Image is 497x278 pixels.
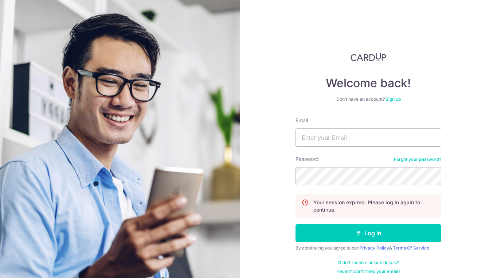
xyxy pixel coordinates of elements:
a: Didn't receive unlock details? [338,260,399,266]
a: Privacy Policy [359,245,389,251]
input: Enter your Email [296,128,441,147]
label: Password [296,155,319,163]
label: Email [296,117,308,124]
a: Haven't confirmed your email? [336,269,400,274]
div: By continuing you agree to our & [296,245,441,251]
button: Log in [296,224,441,242]
a: Sign up [386,96,401,102]
a: Terms Of Service [393,245,429,251]
div: Don’t have an account? [296,96,441,102]
a: Forgot your password? [394,157,441,162]
p: Your session expired. Please log in again to continue. [313,199,435,213]
h4: Welcome back! [296,76,441,90]
img: CardUp Logo [351,53,386,61]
